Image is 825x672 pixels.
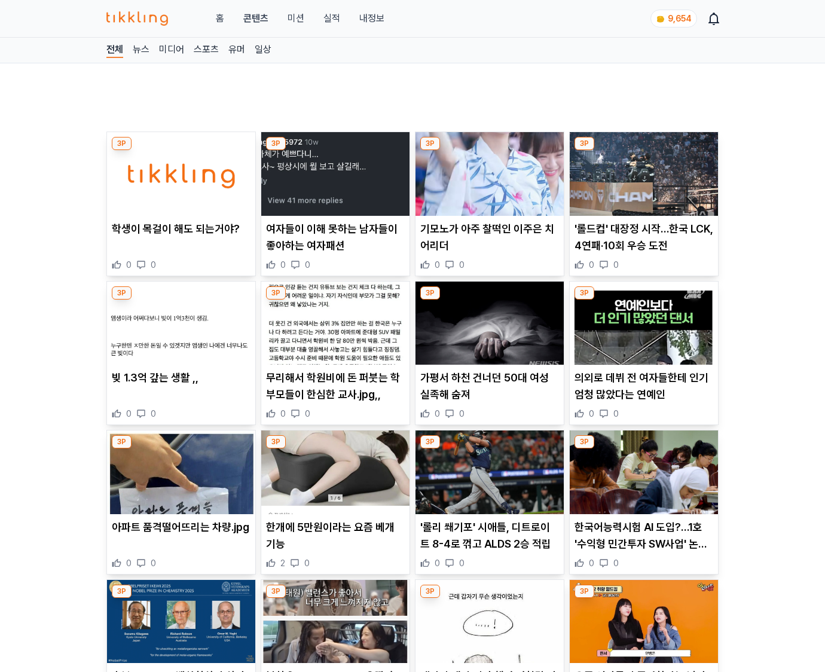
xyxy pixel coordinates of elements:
span: 2 [280,557,285,569]
p: 여자들이 이해 못하는 남자들이 좋아하는 여자패션 [266,221,405,254]
div: 3P [575,435,594,448]
a: 뉴스 [133,42,149,58]
div: 3P 의외로 데뷔 전 여자들한테 인기 엄청 많았다는 연예인 의외로 데뷔 전 여자들한테 인기 엄청 많았다는 연예인 0 0 [569,281,719,426]
span: 0 [613,259,619,271]
div: 3P 빚 1.3억 갚는 생활 ,, 빚 1.3억 갚는 생활 ,, 0 0 [106,281,256,426]
div: 3P 여자들이 이해 못하는 남자들이 좋아하는 여자패션 여자들이 이해 못하는 남자들이 좋아하는 여자패션 0 0 [261,132,410,276]
div: 3P [112,435,132,448]
div: 3P [575,137,594,150]
p: 학생이 목걸이 해도 되는거야? [112,221,250,237]
img: 아파트 품격떨어뜨리는 차량.jpg [107,430,255,514]
div: 3P [112,585,132,598]
span: 0 [435,408,440,420]
img: 가평서 하천 건너던 50대 여성 실족해 숨져 [415,282,564,365]
img: 한개에 5만원이라는 요즘 베개 기능 [261,430,410,514]
div: 3P [575,286,594,300]
span: 0 [459,408,465,420]
p: 한국어능력시험 AI 도입?…1호 '수익형 민간투자 SW사업' 논란 속 제자리걸음 [575,519,713,552]
span: 0 [151,408,156,420]
img: 페라리 대리 기사 했던 경험담 만화 [415,580,564,664]
div: 3P '롤리 쐐기포' 시애틀, 디트로이트 8-4로 꺾고 ALDS 2승 적립 '롤리 쐐기포' 시애틀, 디트로이트 8-4로 꺾고 ALDS 2승 적립 0 0 [415,430,564,575]
span: 9,654 [668,14,692,23]
p: 아파트 품격떨어뜨리는 차량.jpg [112,519,250,536]
div: 3P [266,286,286,300]
a: 실적 [323,11,340,26]
img: 티끌링 [106,11,168,26]
span: 0 [589,259,594,271]
span: 0 [151,259,156,271]
span: 0 [305,259,310,271]
div: 3P 한개에 5만원이라는 요즘 베개 기능 한개에 5만원이라는 요즘 베개 기능 2 0 [261,430,410,575]
img: 기모노가 아주 찰떡인 이주은 치어리더 [415,132,564,216]
div: 3P [112,137,132,150]
div: 3P [112,286,132,300]
span: 0 [280,259,286,271]
span: 0 [459,259,465,271]
img: 여자들이 이해 못하는 남자들이 좋아하는 여자패션 [261,132,410,216]
span: 0 [126,259,132,271]
span: 0 [613,557,619,569]
div: 3P [575,585,594,598]
span: 0 [304,557,310,569]
p: 기모노가 아주 찰떡인 이주은 치어리더 [420,221,559,254]
div: 3P [266,137,286,150]
p: 가평서 하천 건너던 50대 여성 실족해 숨져 [420,369,559,403]
a: coin 9,654 [650,10,695,28]
span: 0 [435,259,440,271]
span: 0 [589,408,594,420]
span: 0 [459,557,465,569]
img: 속보) 2025 노벨화학상 수상자 [107,580,255,664]
img: 요즘 여자들이 좋아한다는 남자 얼굴상 [570,580,718,664]
div: 3P [266,585,286,598]
span: 0 [280,408,286,420]
span: 0 [305,408,310,420]
a: 미디어 [159,42,184,58]
span: 0 [613,408,619,420]
div: 3P 무리해서 학원비에 돈 퍼붓는 학부모들이 한심한 교사.jpg,, 무리해서 학원비에 돈 퍼붓는 학부모들이 한심한 교사.jpg,, 0 0 [261,281,410,426]
a: 유머 [228,42,245,58]
span: 0 [435,557,440,569]
div: 3P '롤드컵' 대장정 시작…한국 LCK, 4연패·10회 우승 도전 '롤드컵' 대장정 시작…한국 LCK, 4연패·10회 우승 도전 0 0 [569,132,719,276]
div: 3P 기모노가 아주 찰떡인 이주은 치어리더 기모노가 아주 찰떡인 이주은 치어리더 0 0 [415,132,564,276]
div: 3P [420,286,440,300]
div: 3P 아파트 품격떨어뜨리는 차량.jpg 아파트 품격떨어뜨리는 차량.jpg 0 0 [106,430,256,575]
button: 미션 [288,11,304,26]
img: 빚 1.3억 갚는 생활 ,, [107,282,255,365]
img: 부활 김태원 딸과 사위 ㄷㄷ [261,580,410,664]
a: 내정보 [359,11,384,26]
p: 빚 1.3억 갚는 생활 ,, [112,369,250,386]
a: 일상 [255,42,271,58]
div: 3P [420,137,440,150]
img: '롤리 쐐기포' 시애틀, 디트로이트 8-4로 꺾고 ALDS 2승 적립 [415,430,564,514]
a: 홈 [216,11,224,26]
img: '롤드컵' 대장정 시작…한국 LCK, 4연패·10회 우승 도전 [570,132,718,216]
img: 학생이 목걸이 해도 되는거야? [107,132,255,216]
span: 0 [126,557,132,569]
span: 0 [126,408,132,420]
img: 의외로 데뷔 전 여자들한테 인기 엄청 많았다는 연예인 [570,282,718,365]
p: 한개에 5만원이라는 요즘 베개 기능 [266,519,405,552]
img: coin [656,14,665,24]
span: 0 [151,557,156,569]
div: 3P 한국어능력시험 AI 도입?…1호 '수익형 민간투자 SW사업' 논란 속 제자리걸음 한국어능력시험 AI 도입?…1호 '수익형 민간투자 SW사업' 논란 속 제자리걸음 0 0 [569,430,719,575]
p: '롤리 쐐기포' 시애틀, 디트로이트 8-4로 꺾고 ALDS 2승 적립 [420,519,559,552]
a: 전체 [106,42,123,58]
p: 의외로 데뷔 전 여자들한테 인기 엄청 많았다는 연예인 [575,369,713,403]
img: 무리해서 학원비에 돈 퍼붓는 학부모들이 한심한 교사.jpg,, [261,282,410,365]
div: 3P [420,435,440,448]
div: 3P [266,435,286,448]
span: 0 [589,557,594,569]
div: 3P [420,585,440,598]
p: 무리해서 학원비에 돈 퍼붓는 학부모들이 한심한 교사.jpg,, [266,369,405,403]
a: 콘텐츠 [243,11,268,26]
a: 스포츠 [194,42,219,58]
div: 3P 가평서 하천 건너던 50대 여성 실족해 숨져 가평서 하천 건너던 50대 여성 실족해 숨져 0 0 [415,281,564,426]
p: '롤드컵' 대장정 시작…한국 LCK, 4연패·10회 우승 도전 [575,221,713,254]
img: 한국어능력시험 AI 도입?…1호 '수익형 민간투자 SW사업' 논란 속 제자리걸음 [570,430,718,514]
div: 3P 학생이 목걸이 해도 되는거야? 학생이 목걸이 해도 되는거야? 0 0 [106,132,256,276]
